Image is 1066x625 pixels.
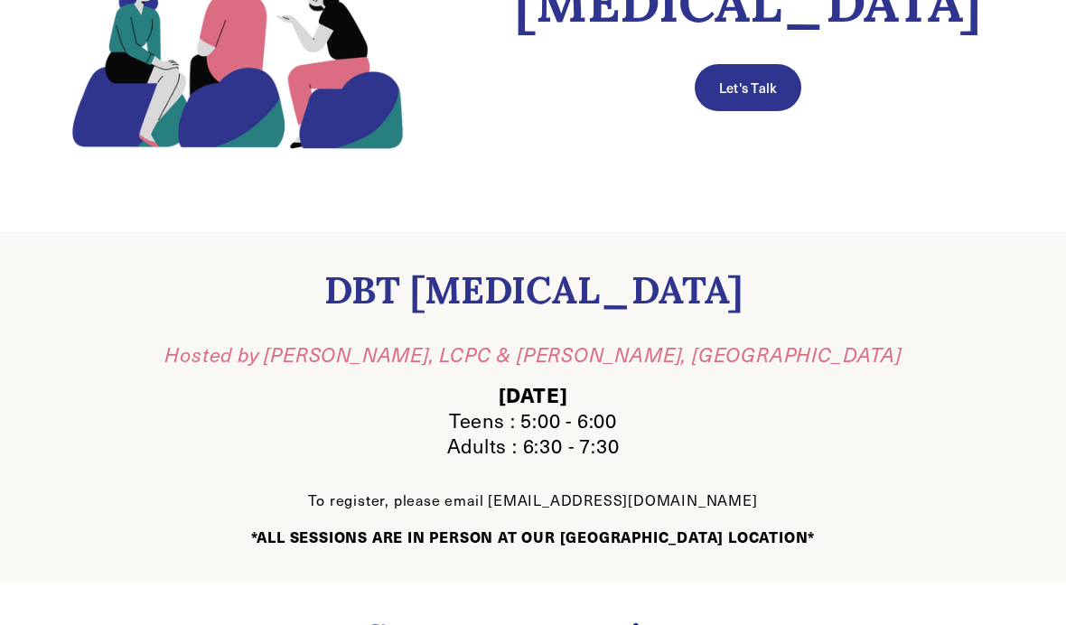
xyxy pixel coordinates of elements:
a: Let's Talk [695,64,801,111]
strong: [DATE] [499,380,568,408]
p: To register, please email [EMAIL_ADDRESS][DOMAIN_NAME] [157,472,909,547]
em: Hosted by [PERSON_NAME], LCPC & [PERSON_NAME], [GEOGRAPHIC_DATA] [164,340,901,368]
h2: DBT [MEDICAL_DATA] [157,267,909,312]
strong: *ALL SESSIONS ARE IN PERSON AT OUR [GEOGRAPHIC_DATA] LOCATION* [251,527,816,547]
p: Teens : 5:00 - 6:00 Adults : 6:30 - 7:30 [157,382,909,458]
